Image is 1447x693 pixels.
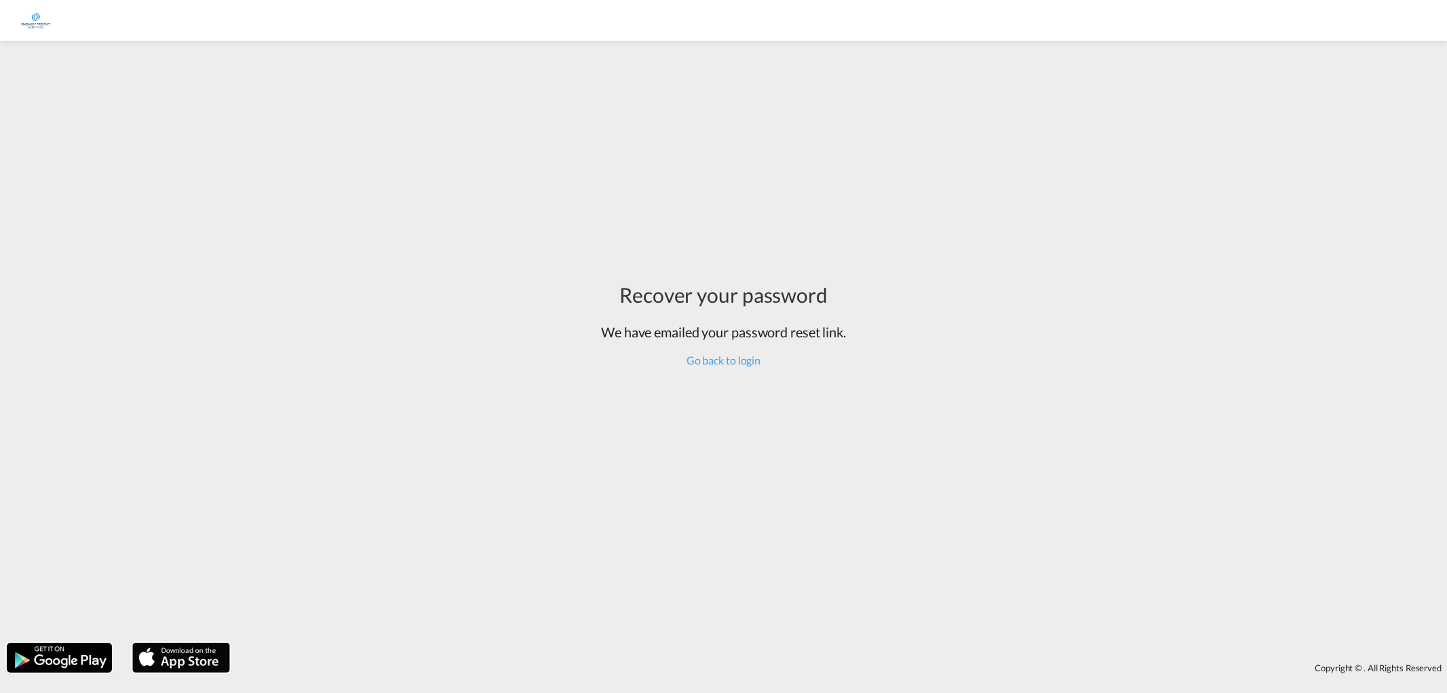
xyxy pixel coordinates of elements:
img: apple.png [131,641,231,674]
h2: We have emailed your password reset link. [601,322,846,341]
a: Go back to login [687,354,760,367]
div: Recover your password [601,280,846,309]
img: google.png [5,641,113,674]
div: Copyright © . All Rights Reserved [237,656,1447,679]
img: 6a2c35f0b7c411ef99d84d375d6e7407.jpg [20,5,51,36]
